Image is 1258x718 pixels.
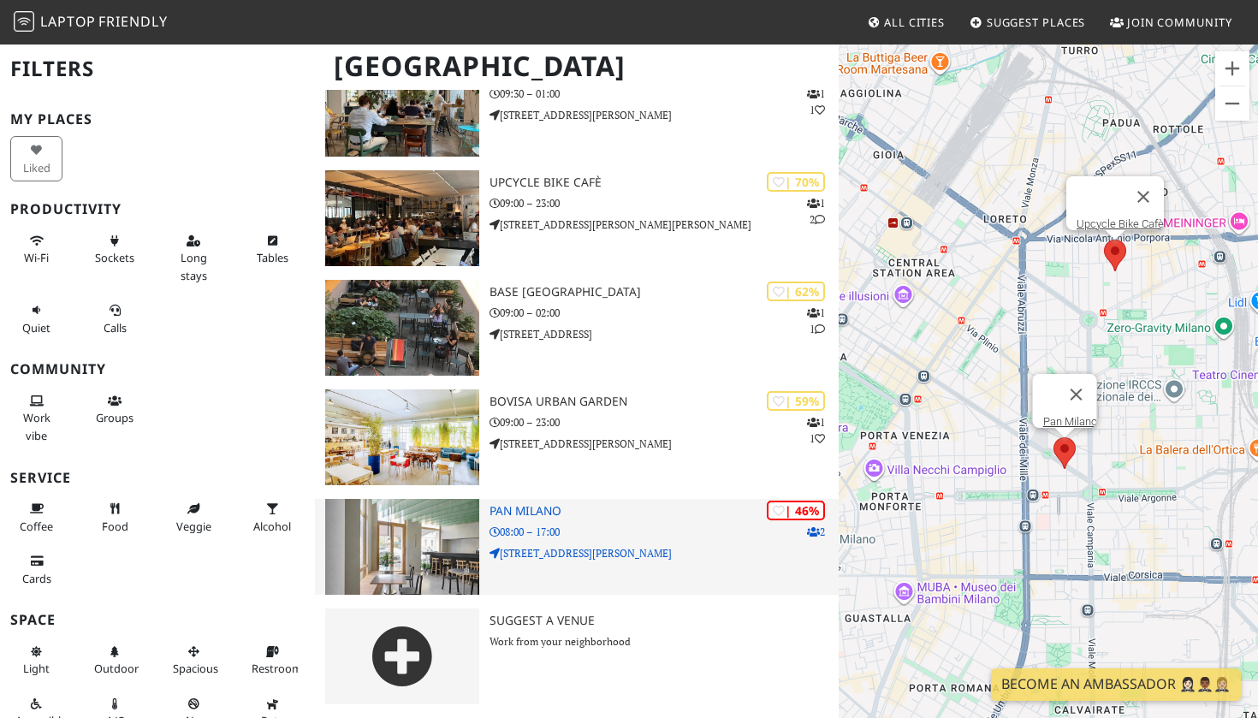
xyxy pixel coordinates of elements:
button: Light [10,638,62,683]
span: Suggest Places [987,15,1086,30]
h3: Community [10,361,305,377]
button: Cards [10,547,62,592]
button: Spacious [168,638,220,683]
button: Zoom out [1215,86,1249,121]
button: Groups [89,387,141,432]
button: Wi-Fi [10,227,62,272]
button: Zoom in [1215,51,1249,86]
span: Credit cards [22,571,51,586]
span: Spacious [173,661,218,676]
span: Power sockets [95,250,134,265]
div: | 70% [767,172,825,192]
span: Group tables [96,410,134,425]
p: 09:00 – 02:00 [490,305,839,321]
img: gray-place-d2bdb4477600e061c01bd816cc0f2ef0cfcb1ca9e3ad78868dd16fb2af073a21.png [325,608,479,704]
span: Alcohol [253,519,291,534]
h3: Pan Milano [490,504,839,519]
button: Sockets [89,227,141,272]
a: All Cities [860,7,952,38]
p: 1 1 [807,414,825,447]
p: 08:00 – 17:00 [490,524,839,540]
p: Work from your neighborhood [490,633,839,650]
button: Coffee [10,495,62,540]
a: Become an Ambassador 🤵🏻‍♀️🤵🏾‍♂️🤵🏼‍♀️ [991,668,1241,701]
span: All Cities [884,15,945,30]
span: Stable Wi-Fi [24,250,49,265]
img: BASE Milano [325,280,479,376]
span: Coffee [20,519,53,534]
span: Natural light [23,661,50,676]
span: Restroom [252,661,302,676]
p: [STREET_ADDRESS][PERSON_NAME] [490,545,839,561]
button: Calls [89,296,141,341]
p: 1 1 [807,305,825,337]
img: LaptopFriendly [14,11,34,32]
h1: [GEOGRAPHIC_DATA] [320,43,836,90]
a: BASE Milano | 62% 11 BASE [GEOGRAPHIC_DATA] 09:00 – 02:00 [STREET_ADDRESS] [315,280,840,376]
img: Pan Milano [325,499,479,595]
p: 1 2 [807,195,825,228]
span: Work-friendly tables [257,250,288,265]
span: Food [102,519,128,534]
button: Restroom [246,638,299,683]
p: 2 [807,524,825,540]
div: | 46% [767,501,825,520]
button: Work vibe [10,387,62,449]
span: Veggie [176,519,211,534]
h2: Filters [10,43,305,95]
button: Veggie [168,495,220,540]
p: [STREET_ADDRESS][PERSON_NAME] [490,436,839,452]
button: Close [1123,176,1164,217]
p: 09:00 – 23:00 [490,195,839,211]
p: [STREET_ADDRESS][PERSON_NAME] [490,107,839,123]
img: Upcycle Bike Cafè [325,170,479,266]
img: Bovisa Urban Garden [325,389,479,485]
a: Pan Milano [1043,415,1097,428]
a: LaptopFriendly LaptopFriendly [14,8,168,38]
a: Pan Milano | 46% 2 Pan Milano 08:00 – 17:00 [STREET_ADDRESS][PERSON_NAME] [315,499,840,595]
button: Long stays [168,227,220,289]
h3: BASE [GEOGRAPHIC_DATA] [490,285,839,300]
a: Bovisa Urban Garden | 59% 11 Bovisa Urban Garden 09:00 – 23:00 [STREET_ADDRESS][PERSON_NAME] [315,389,840,485]
a: Suggest a Venue Work from your neighborhood [315,608,840,704]
a: Upcycle Bike Cafè | 70% 12 Upcycle Bike Cafè 09:00 – 23:00 [STREET_ADDRESS][PERSON_NAME][PERSON_N... [315,170,840,266]
p: [STREET_ADDRESS][PERSON_NAME][PERSON_NAME] [490,217,839,233]
span: Quiet [22,320,50,335]
p: 09:00 – 23:00 [490,414,839,430]
button: Quiet [10,296,62,341]
span: Join Community [1127,15,1232,30]
button: Alcohol [246,495,299,540]
h3: My Places [10,111,305,128]
span: People working [23,410,50,442]
h3: Upcycle Bike Cafè [490,175,839,190]
span: Video/audio calls [104,320,127,335]
h3: Productivity [10,201,305,217]
button: Food [89,495,141,540]
h3: Suggest a Venue [490,614,839,628]
span: Friendly [98,12,167,31]
h3: Service [10,470,305,486]
a: Join Community [1103,7,1239,38]
span: Laptop [40,12,96,31]
a: Suggest Places [963,7,1093,38]
button: Close [1056,374,1097,415]
p: [STREET_ADDRESS] [490,326,839,342]
h3: Bovisa Urban Garden [490,395,839,409]
h3: Space [10,612,305,628]
a: Upcycle Bike Cafè [1077,217,1164,230]
button: Outdoor [89,638,141,683]
div: | 62% [767,282,825,301]
button: Tables [246,227,299,272]
span: Outdoor area [94,661,139,676]
span: Long stays [181,250,207,282]
div: | 59% [767,391,825,411]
